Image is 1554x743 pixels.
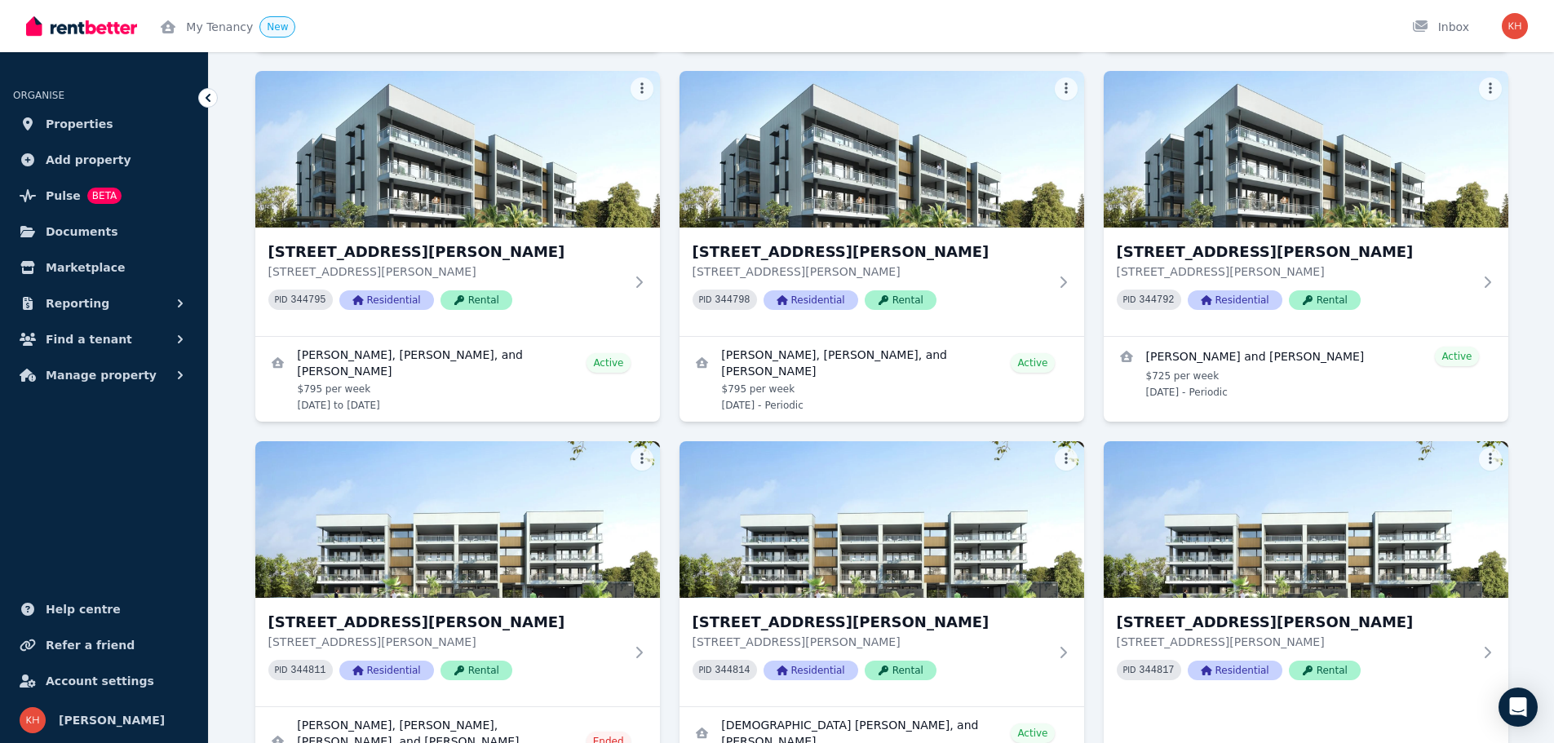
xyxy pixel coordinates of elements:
button: More options [1055,448,1078,471]
a: Add property [13,144,195,176]
small: PID [1123,295,1136,304]
img: 7/26 Arthur Street, Coffs Harbour [255,71,660,228]
button: More options [1479,77,1502,100]
small: PID [275,295,288,304]
p: [STREET_ADDRESS][PERSON_NAME] [1117,634,1472,650]
a: Refer a friend [13,629,195,661]
button: Manage property [13,359,195,391]
span: Rental [865,290,936,310]
a: 8/26 Arthur Street, Coffs Harbour[STREET_ADDRESS][PERSON_NAME][STREET_ADDRESS][PERSON_NAME]PID 34... [680,71,1084,336]
span: BETA [87,188,122,204]
a: Account settings [13,665,195,697]
img: 8/26 Arthur Street, Coffs Harbour [680,71,1084,228]
h3: [STREET_ADDRESS][PERSON_NAME] [693,611,1048,634]
a: 10/26 Arthur Street, Coffs Harbour[STREET_ADDRESS][PERSON_NAME][STREET_ADDRESS][PERSON_NAME]PID 3... [255,441,660,706]
p: [STREET_ADDRESS][PERSON_NAME] [268,634,624,650]
span: Residential [764,290,858,310]
span: Reporting [46,294,109,313]
span: Residential [339,661,434,680]
code: 344817 [1139,665,1174,676]
button: More options [1479,448,1502,471]
a: Properties [13,108,195,140]
small: PID [275,666,288,674]
a: View details for Yuri Gagarin, Don Almonte, and Rolly Cuarto [255,337,660,422]
span: Documents [46,222,118,241]
span: Residential [764,661,858,680]
span: Rental [1289,661,1361,680]
img: RentBetter [26,14,137,38]
img: 12/26 Arthur Street, Coffs Harbour [1104,441,1508,598]
span: Residential [339,290,434,310]
a: Documents [13,215,195,248]
code: 344795 [290,294,325,306]
code: 344814 [715,665,750,676]
span: Rental [441,290,512,310]
p: [STREET_ADDRESS][PERSON_NAME] [1117,263,1472,280]
small: PID [699,666,712,674]
span: Account settings [46,671,154,691]
span: Residential [1188,290,1282,310]
small: PID [699,295,712,304]
span: ORGANISE [13,90,64,101]
img: 9/26 Arthur Street, Coffs Harbour [1104,71,1508,228]
a: 12/26 Arthur Street, Coffs Harbour[STREET_ADDRESS][PERSON_NAME][STREET_ADDRESS][PERSON_NAME]PID 3... [1104,441,1508,706]
a: 7/26 Arthur Street, Coffs Harbour[STREET_ADDRESS][PERSON_NAME][STREET_ADDRESS][PERSON_NAME]PID 34... [255,71,660,336]
h3: [STREET_ADDRESS][PERSON_NAME] [1117,241,1472,263]
button: More options [1055,77,1078,100]
span: Pulse [46,186,81,206]
img: 11/26 Arthur Street, Coffs Harbour [680,441,1084,598]
code: 344811 [290,665,325,676]
h3: [STREET_ADDRESS][PERSON_NAME] [268,611,624,634]
span: Manage property [46,365,157,385]
button: Reporting [13,287,195,320]
code: 344792 [1139,294,1174,306]
span: Properties [46,114,113,134]
button: Find a tenant [13,323,195,356]
span: [PERSON_NAME] [59,710,165,730]
a: View details for Mafi Giolagon-Pascual, Diane Arevalo, and Ronadette Pineda [680,337,1084,422]
h3: [STREET_ADDRESS][PERSON_NAME] [1117,611,1472,634]
span: Rental [1289,290,1361,310]
button: More options [631,448,653,471]
img: 10/26 Arthur Street, Coffs Harbour [255,441,660,598]
small: PID [1123,666,1136,674]
span: Help centre [46,599,121,619]
div: Inbox [1412,19,1469,35]
code: 344798 [715,294,750,306]
p: [STREET_ADDRESS][PERSON_NAME] [268,263,624,280]
span: Refer a friend [46,635,135,655]
img: Karen Hickey [1502,13,1528,39]
a: View details for Steven Kilner and Darian Galloway [1104,337,1508,409]
span: Rental [441,661,512,680]
a: Help centre [13,593,195,626]
span: Marketplace [46,258,125,277]
span: Find a tenant [46,329,132,349]
p: [STREET_ADDRESS][PERSON_NAME] [693,263,1048,280]
a: Marketplace [13,251,195,284]
span: Add property [46,150,131,170]
a: 11/26 Arthur Street, Coffs Harbour[STREET_ADDRESS][PERSON_NAME][STREET_ADDRESS][PERSON_NAME]PID 3... [680,441,1084,706]
a: 9/26 Arthur Street, Coffs Harbour[STREET_ADDRESS][PERSON_NAME][STREET_ADDRESS][PERSON_NAME]PID 34... [1104,71,1508,336]
span: New [267,21,288,33]
a: PulseBETA [13,179,195,212]
span: Residential [1188,661,1282,680]
button: More options [631,77,653,100]
p: [STREET_ADDRESS][PERSON_NAME] [693,634,1048,650]
div: Open Intercom Messenger [1499,688,1538,727]
h3: [STREET_ADDRESS][PERSON_NAME] [693,241,1048,263]
h3: [STREET_ADDRESS][PERSON_NAME] [268,241,624,263]
span: Rental [865,661,936,680]
img: Karen Hickey [20,707,46,733]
